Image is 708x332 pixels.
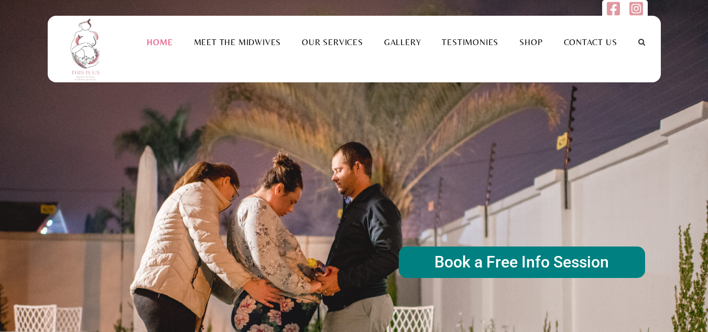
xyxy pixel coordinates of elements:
[509,37,553,47] a: Shop
[63,16,111,82] img: This is us practice
[399,247,645,278] rs-layer: Book a Free Info Session
[374,37,432,47] a: Gallery
[431,37,509,47] a: Testimonies
[629,1,642,16] img: instagram-square.svg
[291,37,374,47] a: Our Services
[553,37,628,47] a: Contact Us
[629,7,642,19] a: Follow us on Instagram
[183,37,292,47] a: Meet the Midwives
[136,37,183,47] a: Home
[607,1,620,16] img: facebook-square.svg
